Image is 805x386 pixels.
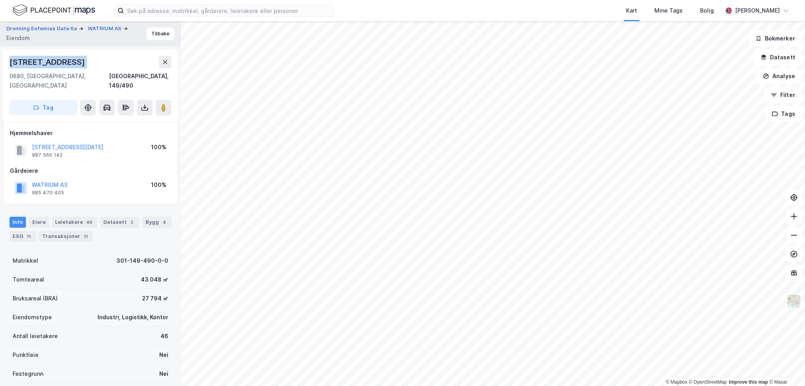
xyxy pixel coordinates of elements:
div: Leietakere [52,217,97,228]
div: Eiere [29,217,49,228]
div: ESG [9,231,36,242]
div: Datasett [100,217,139,228]
div: 0680, [GEOGRAPHIC_DATA], [GEOGRAPHIC_DATA] [9,71,109,90]
div: [PERSON_NAME] [735,6,780,15]
div: Bolig [700,6,714,15]
div: Matrikkel [13,256,38,265]
div: Bygg [142,217,171,228]
div: Nei [159,350,168,360]
div: 100% [151,180,166,190]
div: 100% [151,143,166,152]
div: 4 [160,218,168,226]
button: Datasett [754,49,802,65]
div: Festegrunn [13,369,43,379]
input: Søk på adresse, matrikkel, gårdeiere, leietakere eller personer [124,5,334,16]
div: Punktleie [13,350,39,360]
div: 301-149-490-0-0 [116,256,168,265]
div: Nei [159,369,168,379]
div: Industri, Logistikk, Kontor [98,313,168,322]
a: OpenStreetMap [689,379,727,385]
div: 2 [128,218,136,226]
div: Hjemmelshaver [10,128,171,138]
button: Tilbake [146,27,175,40]
div: 46 [160,331,168,341]
div: Transaksjoner [39,231,93,242]
div: Gårdeiere [10,166,171,176]
div: Tomteareal [13,275,44,284]
a: Improve this map [729,379,768,385]
div: 985 470 405 [32,190,64,196]
img: logo.f888ab2527a4732fd821a326f86c7f29.svg [13,4,95,17]
div: 11 [25,232,33,240]
a: Mapbox [666,379,687,385]
div: Antall leietakere [13,331,58,341]
button: Filter [764,87,802,103]
div: Info [9,217,26,228]
div: Kontrollprogram for chat [766,348,805,386]
button: Tag [9,100,77,115]
div: 46 [85,218,94,226]
div: 11 [82,232,90,240]
div: Eiendom [6,33,30,43]
div: 987 560 142 [32,152,63,158]
div: Eiendomstype [13,313,52,322]
button: Analyse [756,68,802,84]
div: [STREET_ADDRESS] [9,56,87,68]
iframe: Chat Widget [766,348,805,386]
div: 43 048 ㎡ [141,275,168,284]
button: Bokmerker [749,31,802,46]
button: WATRIUM AS [88,25,123,33]
div: Mine Tags [654,6,683,15]
img: Z [787,294,801,309]
button: Dronning Eufemias Gate 6a [6,25,79,33]
div: Bruksareal (BRA) [13,294,58,303]
div: Kart [626,6,637,15]
div: [GEOGRAPHIC_DATA], 149/490 [109,71,171,90]
div: 27 794 ㎡ [142,294,168,303]
button: Tags [765,106,802,122]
